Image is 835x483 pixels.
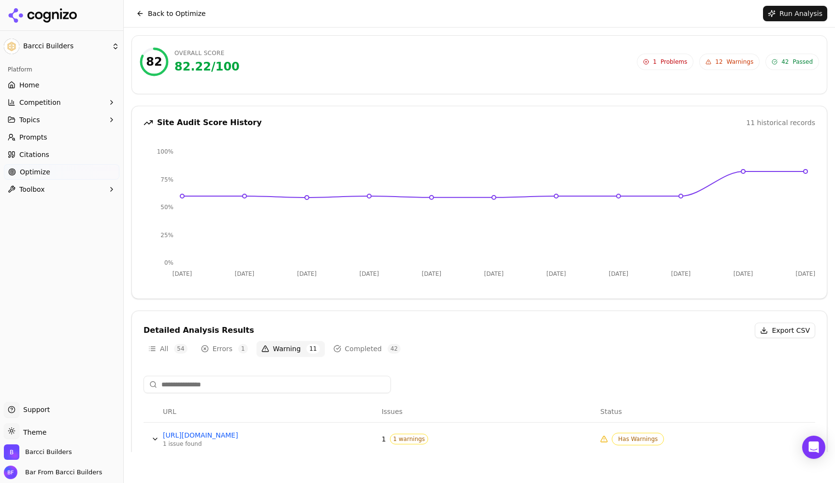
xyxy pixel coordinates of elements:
[653,58,657,66] span: 1
[4,39,19,54] img: Barcci Builders
[159,401,378,423] th: URL
[19,115,40,125] span: Topics
[23,42,108,51] span: Barcci Builders
[792,58,813,66] span: Passed
[484,270,504,277] tspan: [DATE]
[4,164,119,180] a: Optimize
[781,58,789,66] span: 42
[25,448,72,456] span: Barcci Builders
[329,341,406,356] button: Completed42
[600,407,622,416] span: Status
[19,132,47,142] span: Prompts
[163,430,308,440] a: [URL][DOMAIN_NAME]
[144,118,262,128] div: Site Audit Score History
[174,49,240,57] div: Overall Score
[4,77,119,93] a: Home
[146,54,162,70] div: 82
[174,344,187,354] span: 54
[4,62,119,77] div: Platform
[4,466,102,479] button: Open user button
[257,341,325,356] button: Warning11
[144,341,192,356] button: All54
[382,407,403,416] span: Issues
[796,270,816,277] tspan: [DATE]
[163,407,176,416] span: URL
[174,59,240,74] div: 82.22 / 100
[727,58,754,66] span: Warnings
[661,58,687,66] span: Problems
[596,401,815,423] th: Status
[19,185,45,194] span: Toolbox
[4,112,119,128] button: Topics
[609,270,629,277] tspan: [DATE]
[4,466,17,479] img: Bar From Barcci Builders
[160,204,173,211] tspan: 50%
[671,270,691,277] tspan: [DATE]
[4,444,72,460] button: Open organization switcher
[164,259,173,266] tspan: 0%
[238,344,248,354] span: 1
[20,167,50,177] span: Optimize
[19,98,61,107] span: Competition
[160,176,173,183] tspan: 75%
[21,468,102,477] span: Bar From Barcci Builders
[422,270,442,277] tspan: [DATE]
[4,95,119,110] button: Competition
[157,148,173,155] tspan: 100%
[802,436,825,459] div: Open Intercom Messenger
[19,405,50,414] span: Support
[19,150,49,159] span: Citations
[4,147,119,162] a: Citations
[235,270,255,277] tspan: [DATE]
[160,232,173,239] tspan: 25%
[196,341,253,356] button: Errors1
[4,182,119,197] button: Toolbox
[382,434,386,444] span: 1
[547,270,566,277] tspan: [DATE]
[388,344,401,354] span: 42
[19,428,46,436] span: Theme
[378,401,597,423] th: Issues
[360,270,379,277] tspan: [DATE]
[131,6,211,21] button: Back to Optimize
[612,433,664,445] span: Has Warnings
[734,270,753,277] tspan: [DATE]
[746,118,815,128] div: 11 historical records
[173,270,192,277] tspan: [DATE]
[755,323,815,338] button: Export CSV
[4,129,119,145] a: Prompts
[390,434,429,444] span: 1 warnings
[4,444,19,460] img: Barcci Builders
[19,80,39,90] span: Home
[144,327,254,334] div: Detailed Analysis Results
[763,6,827,21] button: Run Analysis
[306,344,319,354] span: 11
[297,270,317,277] tspan: [DATE]
[715,58,722,66] span: 12
[163,440,308,448] div: 1 issue found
